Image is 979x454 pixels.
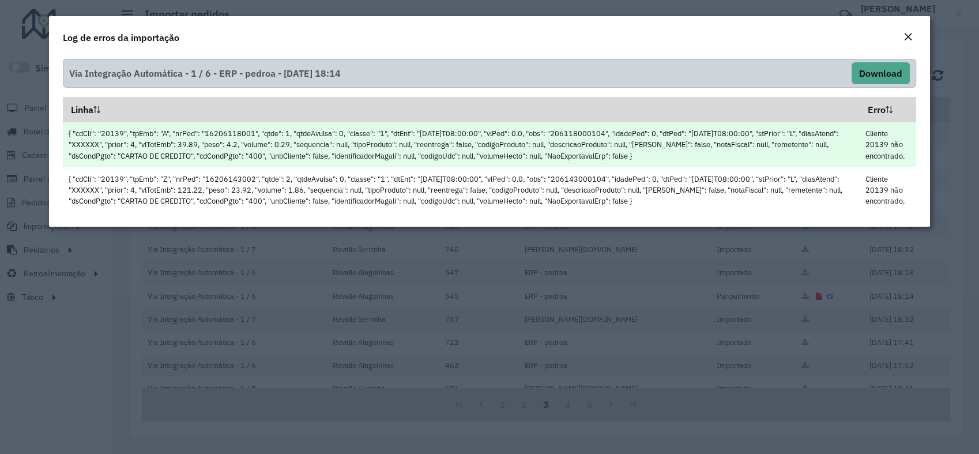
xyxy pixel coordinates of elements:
th: Erro [860,97,916,122]
td: Cliente 20139 não encontrado. [860,167,916,213]
td: Cliente 20139 não encontrado. [860,122,916,168]
th: Linha [63,97,860,122]
td: { "cdCli": "20139", "tpEmb": "A", "nrPed": "16206118001", "qtde": 1, "qtdeAvulsa": 0, "classe": "... [63,122,860,168]
h4: Log de erros da importação [63,31,179,44]
em: Fechar [903,32,913,42]
span: Via Integração Automática - 1 / 6 - ERP - pedroa - [DATE] 18:14 [69,62,341,84]
button: Close [900,30,916,45]
td: { "cdCli": "20139", "tpEmb": "Z", "nrPed": "16206143002", "qtde": 2, "qtdeAvulsa": 0, "classe": "... [63,167,860,213]
button: Download [852,62,910,84]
